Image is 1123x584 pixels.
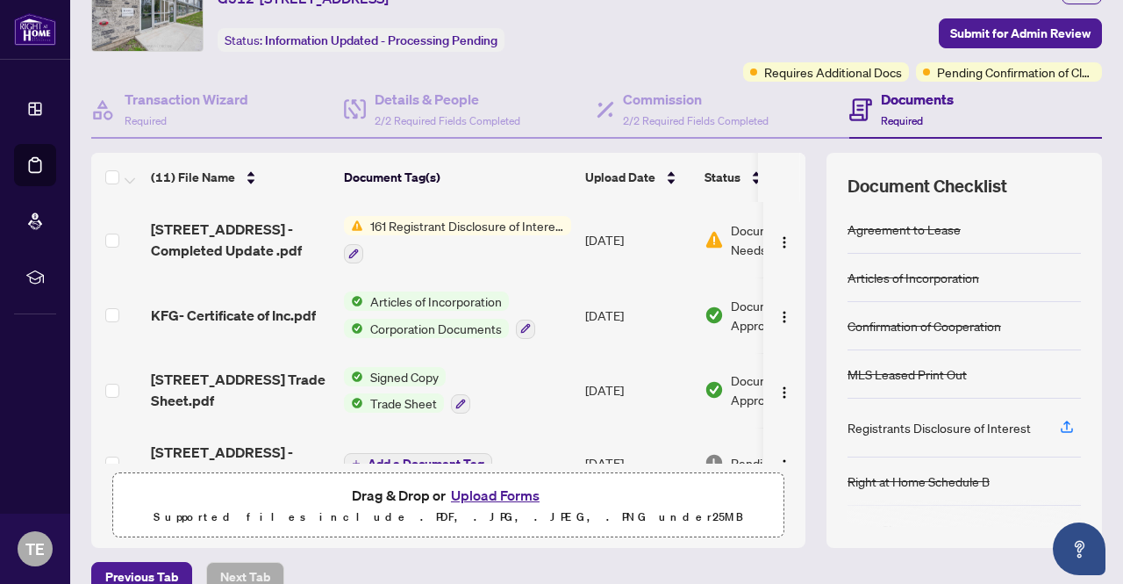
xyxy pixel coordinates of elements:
[124,507,773,528] p: Supported files include .PDF, .JPG, .JPEG, .PNG under 25 MB
[344,292,535,339] button: Status IconArticles of IncorporationStatus IconCorporation Documents
[363,319,509,338] span: Corporation Documents
[937,62,1095,82] span: Pending Confirmation of Closing
[777,458,791,472] img: Logo
[770,449,798,477] button: Logo
[848,364,967,384] div: MLS Leased Print Out
[363,367,446,386] span: Signed Copy
[578,202,697,278] td: [DATE]
[848,316,1001,335] div: Confirmation of Cooperation
[939,18,1102,48] button: Submit for Admin Review
[25,537,45,561] span: TE
[344,453,492,474] button: Add a Document Tag
[770,301,798,329] button: Logo
[125,114,167,127] span: Required
[731,296,840,335] span: Document Approved
[697,153,847,202] th: Status
[344,367,470,415] button: Status IconSigned CopyStatus IconTrade Sheet
[623,114,769,127] span: 2/2 Required Fields Completed
[848,418,1031,437] div: Registrants Disclosure of Interest
[144,153,337,202] th: (11) File Name
[848,472,990,491] div: Right at Home Schedule B
[881,114,923,127] span: Required
[770,226,798,254] button: Logo
[151,305,316,326] span: KFG- Certificate of Inc.pdf
[352,484,545,507] span: Drag & Drop or
[344,216,363,235] img: Status Icon
[151,369,330,411] span: [STREET_ADDRESS] Trade Sheet.pdf
[950,19,1091,47] span: Submit for Admin Review
[578,278,697,353] td: [DATE]
[881,89,954,110] h4: Documents
[1053,523,1105,575] button: Open asap
[151,168,235,187] span: (11) File Name
[265,32,497,48] span: Information Updated - Processing Pending
[777,386,791,400] img: Logo
[375,114,520,127] span: 2/2 Required Fields Completed
[368,458,484,470] span: Add a Document Tag
[848,174,1007,198] span: Document Checklist
[731,371,840,409] span: Document Approved
[344,367,363,386] img: Status Icon
[705,230,724,249] img: Document Status
[151,219,330,261] span: [STREET_ADDRESS] -Completed Update .pdf
[344,451,492,474] button: Add a Document Tag
[113,473,783,538] span: Drag & Drop orUpload FormsSupported files include .PDF, .JPG, .JPEG, .PNG under25MB
[705,380,724,400] img: Document Status
[731,453,819,472] span: Pending Review
[578,153,697,202] th: Upload Date
[770,376,798,404] button: Logo
[848,268,979,287] div: Articles of Incorporation
[446,484,545,507] button: Upload Forms
[218,28,504,52] div: Status:
[125,89,248,110] h4: Transaction Wizard
[731,220,822,259] span: Document Needs Work
[777,310,791,324] img: Logo
[352,459,361,468] span: plus
[363,393,444,413] span: Trade Sheet
[344,292,363,311] img: Status Icon
[344,393,363,413] img: Status Icon
[705,168,740,187] span: Status
[363,216,571,235] span: 161 Registrant Disclosure of Interest - Disposition ofProperty
[344,216,571,263] button: Status Icon161 Registrant Disclosure of Interest - Disposition ofProperty
[578,428,697,498] td: [DATE]
[337,153,578,202] th: Document Tag(s)
[14,13,56,46] img: logo
[585,168,655,187] span: Upload Date
[344,319,363,338] img: Status Icon
[578,353,697,429] td: [DATE]
[363,292,509,311] span: Articles of Incorporation
[848,220,961,239] div: Agreement to Lease
[375,89,520,110] h4: Details & People
[764,62,902,82] span: Requires Additional Docs
[705,306,724,325] img: Document Status
[623,89,769,110] h4: Commission
[777,235,791,249] img: Logo
[151,442,330,484] span: [STREET_ADDRESS] - Trade Sheet - Teddy to Review.pdf
[705,453,724,472] img: Document Status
